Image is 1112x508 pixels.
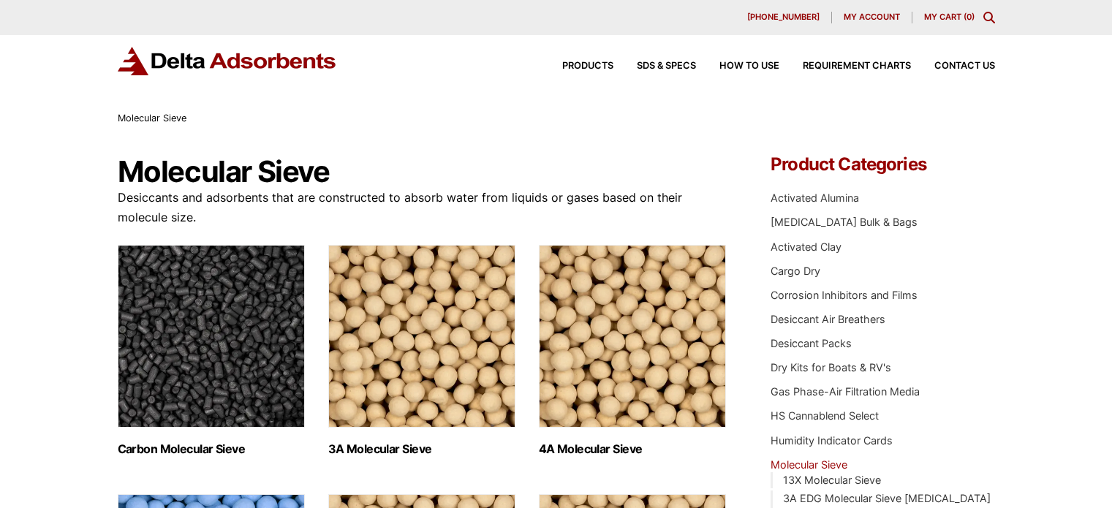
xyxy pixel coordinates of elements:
[328,442,515,456] h2: 3A Molecular Sieve
[539,442,726,456] h2: 4A Molecular Sieve
[118,156,727,188] h1: Molecular Sieve
[539,245,726,428] img: 4A Molecular Sieve
[771,385,920,398] a: Gas Phase-Air Filtration Media
[771,337,852,349] a: Desiccant Packs
[844,13,900,21] span: My account
[934,61,995,71] span: Contact Us
[118,47,337,75] img: Delta Adsorbents
[539,245,726,456] a: Visit product category 4A Molecular Sieve
[613,61,696,71] a: SDS & SPECS
[803,61,911,71] span: Requirement Charts
[747,13,820,21] span: [PHONE_NUMBER]
[771,458,847,471] a: Molecular Sieve
[719,61,779,71] span: How to Use
[771,313,885,325] a: Desiccant Air Breathers
[771,216,918,228] a: [MEDICAL_DATA] Bulk & Bags
[118,113,186,124] span: Molecular Sieve
[539,61,613,71] a: Products
[735,12,832,23] a: [PHONE_NUMBER]
[783,474,881,486] a: 13X Molecular Sieve
[832,12,912,23] a: My account
[118,245,305,456] a: Visit product category Carbon Molecular Sieve
[771,289,918,301] a: Corrosion Inhibitors and Films
[696,61,779,71] a: How to Use
[771,240,841,253] a: Activated Clay
[924,12,975,22] a: My Cart (0)
[779,61,911,71] a: Requirement Charts
[118,245,305,428] img: Carbon Molecular Sieve
[118,442,305,456] h2: Carbon Molecular Sieve
[771,361,891,374] a: Dry Kits for Boats & RV's
[328,245,515,428] img: 3A Molecular Sieve
[328,245,515,456] a: Visit product category 3A Molecular Sieve
[562,61,613,71] span: Products
[771,156,994,173] h4: Product Categories
[637,61,696,71] span: SDS & SPECS
[771,434,893,447] a: Humidity Indicator Cards
[983,12,995,23] div: Toggle Modal Content
[118,188,727,227] p: Desiccants and adsorbents that are constructed to absorb water from liquids or gases based on the...
[771,192,859,204] a: Activated Alumina
[771,265,820,277] a: Cargo Dry
[911,61,995,71] a: Contact Us
[771,409,879,422] a: HS Cannablend Select
[967,12,972,22] span: 0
